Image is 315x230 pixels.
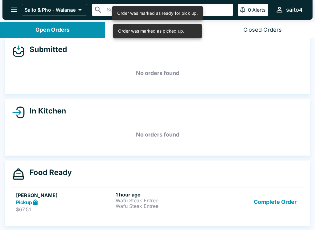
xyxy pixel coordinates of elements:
[25,106,66,116] h4: In Kitchen
[273,3,305,16] button: saito4
[22,4,87,16] button: Saito & Pho - Waianae
[105,6,230,14] input: Search orders by name or phone number
[251,192,299,213] button: Complete Order
[25,168,72,177] h4: Food Ready
[117,8,198,18] div: Order was marked as ready for pick up.
[286,6,303,14] div: saito4
[6,2,22,18] button: open drawer
[25,7,76,13] p: Saito & Pho - Waianae
[12,124,303,146] h5: No orders found
[12,62,303,84] h5: No orders found
[118,26,184,36] div: Order was marked as picked up.
[16,206,113,212] p: $67.51
[12,188,303,216] a: [PERSON_NAME]Pickup$67.511 hour agoWafu Steak EntreeWafu Steak EntreeComplete Order
[116,203,213,209] p: Wafu Steak Entree
[16,199,32,205] strong: Pickup
[16,192,113,199] h5: [PERSON_NAME]
[116,192,213,198] h6: 1 hour ago
[252,7,265,13] p: Alerts
[243,26,282,34] div: Closed Orders
[25,45,67,54] h4: Submitted
[248,7,251,13] p: 0
[35,26,70,34] div: Open Orders
[116,198,213,203] p: Wafu Steak Entree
